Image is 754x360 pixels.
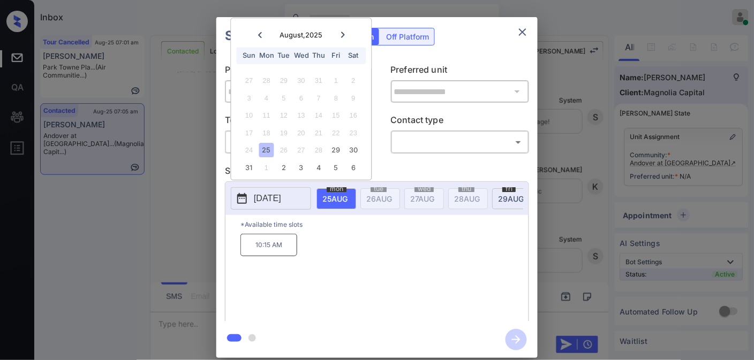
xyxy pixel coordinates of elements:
div: Not available Thursday, August 7th, 2025 [312,91,326,105]
div: Not available Saturday, August 2nd, 2025 [346,74,360,88]
div: Choose Tuesday, September 2nd, 2025 [277,160,291,175]
div: In Person [228,133,361,151]
p: Select slot [225,164,529,181]
div: Sat [346,49,360,63]
div: Not available Wednesday, August 20th, 2025 [294,126,308,140]
div: Not available Tuesday, August 5th, 2025 [277,91,291,105]
div: Choose Saturday, September 6th, 2025 [346,160,360,175]
div: Not available Wednesday, August 13th, 2025 [294,109,308,123]
div: Not available Saturday, August 9th, 2025 [346,91,360,105]
div: Tue [277,49,291,63]
div: Not available Thursday, July 31st, 2025 [312,74,326,88]
div: month 2025-08 [235,72,368,177]
div: Thu [312,49,326,63]
div: Not available Wednesday, July 30th, 2025 [294,74,308,88]
div: Choose Thursday, September 4th, 2025 [312,160,326,175]
p: Tour type [225,113,364,131]
div: Not available Thursday, August 14th, 2025 [312,109,326,123]
div: Choose Friday, August 29th, 2025 [329,143,343,158]
button: [DATE] [231,187,311,210]
div: Not available Tuesday, August 12th, 2025 [277,109,291,123]
div: Not available Monday, August 11th, 2025 [259,109,274,123]
div: Choose Wednesday, September 3rd, 2025 [294,160,308,175]
div: Mon [259,49,274,63]
div: Not available Monday, July 28th, 2025 [259,74,274,88]
div: Not available Sunday, August 17th, 2025 [242,126,257,140]
div: Not available Saturday, August 16th, 2025 [346,109,360,123]
div: Not available Tuesday, August 19th, 2025 [277,126,291,140]
div: Choose Friday, September 5th, 2025 [329,160,343,175]
span: fri [502,186,516,192]
div: Not available Thursday, August 21st, 2025 [312,126,326,140]
div: Not available Friday, August 8th, 2025 [329,91,343,105]
div: Not available Sunday, August 24th, 2025 [242,143,257,158]
div: Wed [294,49,308,63]
div: Not available Sunday, July 27th, 2025 [242,74,257,88]
div: Not available Friday, August 15th, 2025 [329,109,343,123]
div: Not available Saturday, August 23rd, 2025 [346,126,360,140]
p: 10:15 AM [240,234,297,256]
div: Fri [329,49,343,63]
div: Off Platform [381,28,434,45]
div: Not available Wednesday, August 6th, 2025 [294,91,308,105]
div: Choose Sunday, August 31st, 2025 [242,160,257,175]
div: Sun [242,49,257,63]
div: Not available Monday, September 1st, 2025 [259,160,274,175]
div: Not available Thursday, August 28th, 2025 [312,143,326,158]
div: Not available Monday, August 18th, 2025 [259,126,274,140]
button: close [512,21,533,43]
div: Not available Tuesday, July 29th, 2025 [277,74,291,88]
div: Not available Wednesday, August 27th, 2025 [294,143,308,158]
div: Not available Sunday, August 10th, 2025 [242,109,257,123]
p: Preferred community [225,63,364,80]
span: 25 AUG [322,194,348,203]
span: mon [327,186,346,192]
div: Not available Tuesday, August 26th, 2025 [277,143,291,158]
div: Not available Monday, August 4th, 2025 [259,91,274,105]
div: Not available Sunday, August 3rd, 2025 [242,91,257,105]
div: Not available Friday, August 22nd, 2025 [329,126,343,140]
div: Choose Saturday, August 30th, 2025 [346,143,360,158]
span: 29 AUG [498,194,524,203]
p: *Available time slots [240,215,529,234]
p: [DATE] [254,192,281,205]
div: Not available Friday, August 1st, 2025 [329,74,343,88]
div: Choose Monday, August 25th, 2025 [259,143,274,158]
div: date-select [492,188,532,209]
h2: Schedule Tour [216,17,326,55]
p: Contact type [391,113,530,131]
div: date-select [316,188,356,209]
p: Preferred unit [391,63,530,80]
